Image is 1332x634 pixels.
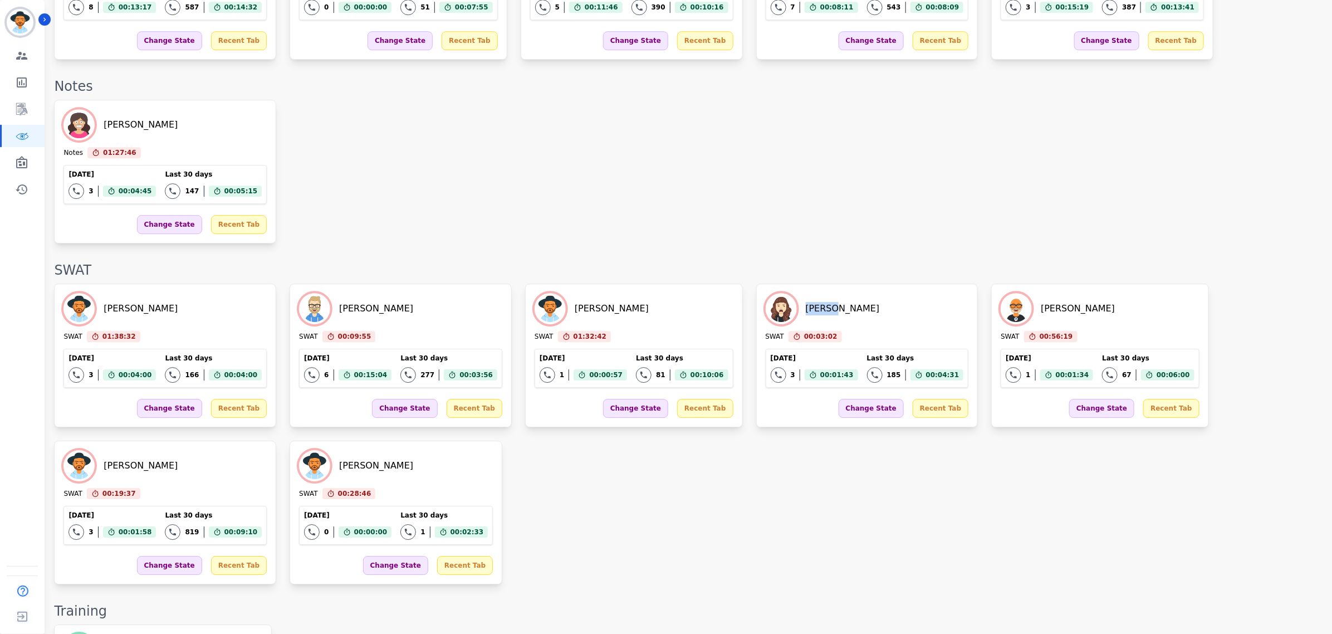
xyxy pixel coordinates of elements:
[791,370,795,379] div: 3
[137,399,202,418] div: Change State
[820,2,854,13] span: 00:08:11
[1143,399,1199,418] div: Recent Tab
[420,3,430,12] div: 51
[299,293,330,324] img: Avatar
[185,528,199,537] div: 819
[1074,31,1139,50] div: Change State
[766,332,784,342] div: SWAT
[68,511,156,520] div: [DATE]
[1161,2,1194,13] span: 00:13:41
[1041,302,1115,315] div: [PERSON_NAME]
[63,293,95,324] img: Avatar
[420,370,434,379] div: 277
[1157,369,1190,381] span: 00:06:00
[185,370,199,379] div: 166
[89,370,93,379] div: 3
[368,31,433,50] div: Change State
[603,31,668,50] div: Change State
[224,526,258,538] span: 00:09:10
[791,3,795,12] div: 7
[68,170,156,179] div: [DATE]
[1001,332,1019,342] div: SWAT
[63,109,95,140] img: Avatar
[839,31,904,50] div: Change State
[89,187,93,196] div: 3
[54,77,1321,95] div: Notes
[806,302,880,315] div: [PERSON_NAME]
[535,332,553,342] div: SWAT
[137,215,202,234] div: Change State
[437,556,493,575] div: Recent Tab
[839,399,904,418] div: Change State
[540,354,627,363] div: [DATE]
[575,302,649,315] div: [PERSON_NAME]
[165,354,262,363] div: Last 30 days
[354,369,388,381] span: 00:15:04
[1122,3,1136,12] div: 387
[447,399,502,418] div: Recent Tab
[603,399,668,418] div: Change State
[104,118,178,131] div: [PERSON_NAME]
[104,459,178,472] div: [PERSON_NAME]
[442,31,497,50] div: Recent Tab
[459,369,493,381] span: 00:03:56
[1056,2,1089,13] span: 00:15:19
[1148,31,1204,50] div: Recent Tab
[636,354,728,363] div: Last 30 days
[804,331,838,342] span: 00:03:02
[299,332,317,342] div: SWAT
[455,2,488,13] span: 00:07:55
[1026,370,1030,379] div: 1
[224,369,258,381] span: 00:04:00
[656,370,665,379] div: 81
[1001,293,1032,324] img: Avatar
[589,369,623,381] span: 00:00:57
[63,450,95,481] img: Avatar
[54,261,1321,279] div: SWAT
[224,186,258,197] span: 00:05:15
[574,331,607,342] span: 01:32:42
[585,2,618,13] span: 00:11:46
[119,186,152,197] span: 00:04:45
[560,370,564,379] div: 1
[211,31,267,50] div: Recent Tab
[535,293,566,324] img: Avatar
[165,511,262,520] div: Last 30 days
[1122,370,1132,379] div: 67
[1026,3,1030,12] div: 3
[1056,369,1089,381] span: 00:01:34
[63,332,82,342] div: SWAT
[1069,399,1134,418] div: Change State
[137,31,202,50] div: Change State
[926,2,959,13] span: 00:08:09
[119,526,152,538] span: 00:01:58
[887,370,901,379] div: 185
[338,331,371,342] span: 00:09:55
[766,293,797,324] img: Avatar
[63,489,82,499] div: SWAT
[420,528,425,537] div: 1
[185,187,199,196] div: 147
[677,31,733,50] div: Recent Tab
[89,528,93,537] div: 3
[450,526,484,538] span: 00:02:33
[54,602,1321,620] div: Training
[339,459,413,472] div: [PERSON_NAME]
[652,3,665,12] div: 390
[677,399,733,418] div: Recent Tab
[400,511,488,520] div: Last 30 days
[165,170,262,179] div: Last 30 days
[913,399,968,418] div: Recent Tab
[338,488,371,499] span: 00:28:46
[119,2,152,13] span: 00:13:17
[7,9,33,36] img: Bordered avatar
[211,215,267,234] div: Recent Tab
[137,556,202,575] div: Change State
[887,3,901,12] div: 543
[68,354,156,363] div: [DATE]
[363,556,428,575] div: Change State
[691,369,724,381] span: 00:10:06
[771,354,858,363] div: [DATE]
[224,2,258,13] span: 00:14:32
[102,331,136,342] span: 01:38:32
